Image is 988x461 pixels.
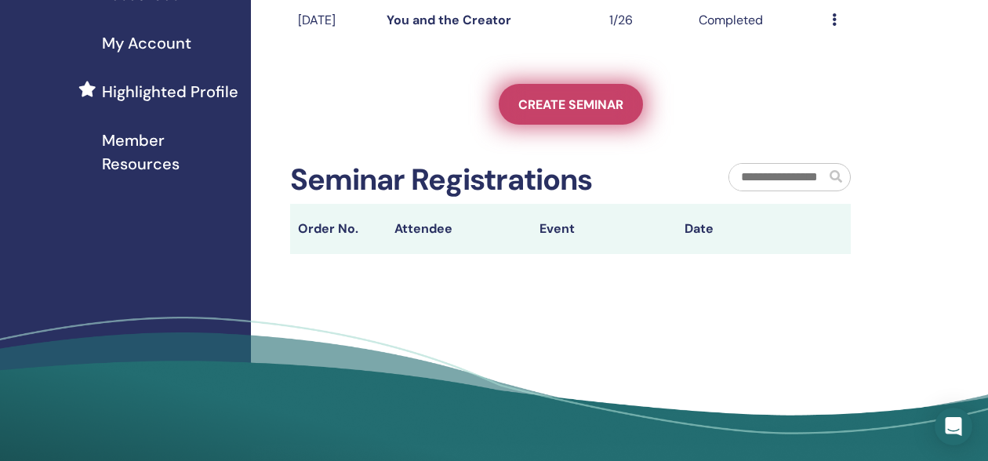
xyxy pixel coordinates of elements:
[387,12,511,28] a: You and the Creator
[387,204,532,254] th: Attendee
[102,31,191,55] span: My Account
[290,204,387,254] th: Order No.
[102,129,238,176] span: Member Resources
[102,80,238,103] span: Highlighted Profile
[677,204,822,254] th: Date
[499,84,643,125] a: Create seminar
[935,408,972,445] div: Open Intercom Messenger
[290,162,592,198] h2: Seminar Registrations
[518,96,623,113] span: Create seminar
[532,204,677,254] th: Event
